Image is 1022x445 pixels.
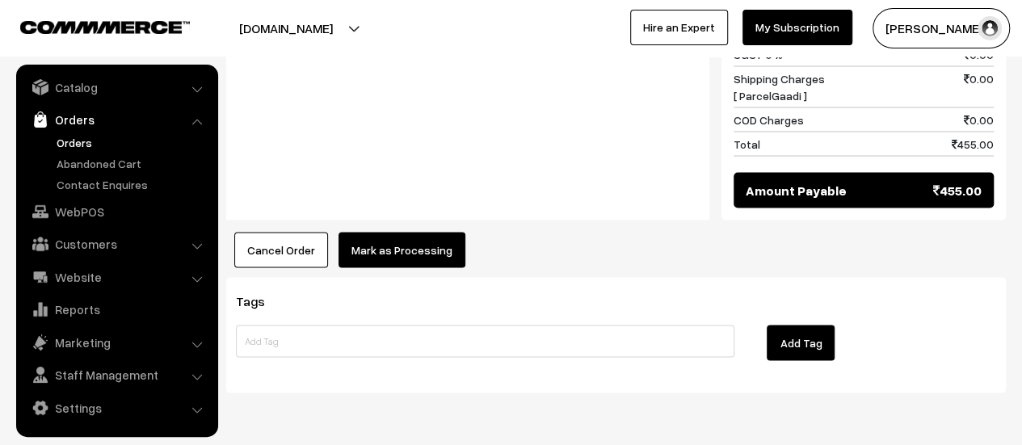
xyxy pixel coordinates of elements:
button: Mark as Processing [339,232,465,267]
button: [DOMAIN_NAME] [183,8,389,48]
span: 0.00 [964,69,994,103]
span: 455.00 [933,180,982,199]
a: Customers [20,229,212,258]
a: Staff Management [20,360,212,389]
img: COMMMERCE [20,21,190,33]
span: Amount Payable [746,180,847,199]
span: Tags [236,292,284,309]
a: Hire an Expert [630,10,728,45]
a: Orders [20,105,212,134]
a: Marketing [20,328,212,357]
a: Website [20,262,212,292]
a: Orders [53,134,212,151]
button: [PERSON_NAME] [873,8,1010,48]
a: Abandoned Cart [53,155,212,172]
a: COMMMERCE [20,16,162,36]
a: My Subscription [742,10,852,45]
a: Catalog [20,73,212,102]
a: Contact Enquires [53,176,212,193]
span: Shipping Charges [ ParcelGaadi ] [734,69,825,103]
span: 0.00 [964,111,994,128]
button: Cancel Order [234,232,328,267]
input: Add Tag [236,325,734,357]
a: Reports [20,295,212,324]
span: Total [734,135,760,152]
button: Add Tag [767,325,835,360]
span: 455.00 [952,135,994,152]
span: COD Charges [734,111,804,128]
img: user [978,16,1002,40]
a: WebPOS [20,197,212,226]
a: Settings [20,393,212,422]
